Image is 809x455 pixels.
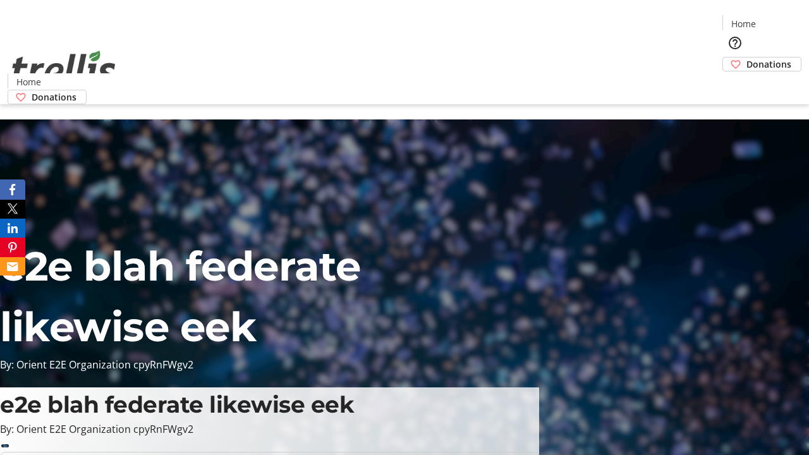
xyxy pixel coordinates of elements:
[722,71,748,97] button: Cart
[731,17,756,30] span: Home
[32,90,76,104] span: Donations
[16,75,41,88] span: Home
[722,30,748,56] button: Help
[722,57,801,71] a: Donations
[723,17,763,30] a: Home
[746,58,791,71] span: Donations
[8,37,120,100] img: Orient E2E Organization cpyRnFWgv2's Logo
[8,90,87,104] a: Donations
[8,75,49,88] a: Home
